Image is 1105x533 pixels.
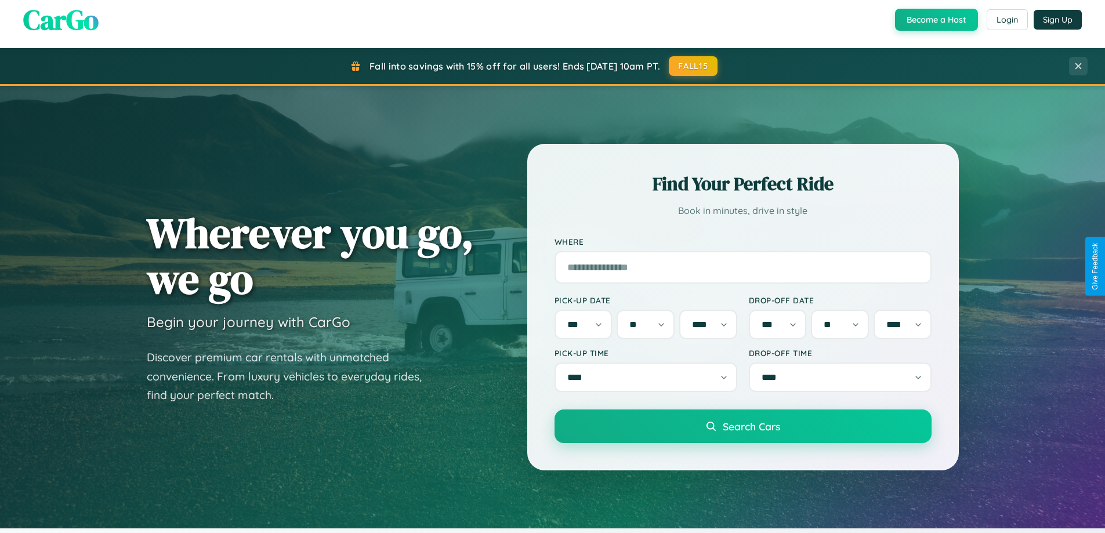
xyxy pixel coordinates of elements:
span: Search Cars [723,420,780,433]
span: CarGo [23,1,99,39]
div: Give Feedback [1091,243,1099,290]
label: Drop-off Time [749,348,932,358]
button: Search Cars [555,409,932,443]
h3: Begin your journey with CarGo [147,313,350,331]
button: Login [987,9,1028,30]
p: Discover premium car rentals with unmatched convenience. From luxury vehicles to everyday rides, ... [147,348,437,405]
label: Pick-up Date [555,295,737,305]
button: Sign Up [1034,10,1082,30]
h1: Wherever you go, we go [147,210,474,302]
label: Where [555,237,932,246]
h2: Find Your Perfect Ride [555,171,932,197]
button: FALL15 [669,56,718,76]
label: Pick-up Time [555,348,737,358]
p: Book in minutes, drive in style [555,202,932,219]
label: Drop-off Date [749,295,932,305]
button: Become a Host [895,9,978,31]
span: Fall into savings with 15% off for all users! Ends [DATE] 10am PT. [369,60,660,72]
